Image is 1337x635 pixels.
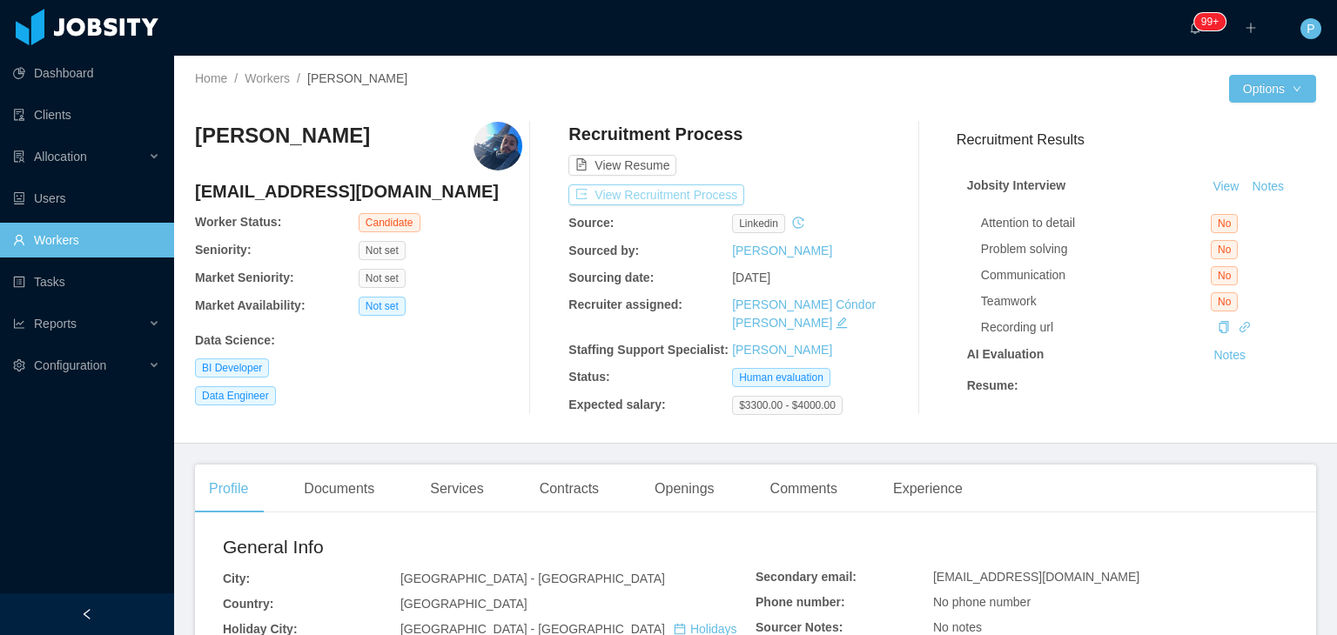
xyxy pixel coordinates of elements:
[195,71,227,85] a: Home
[526,465,613,513] div: Contracts
[792,217,804,229] i: icon: history
[732,368,830,387] span: Human evaluation
[245,71,290,85] a: Workers
[307,71,407,85] span: [PERSON_NAME]
[732,271,770,284] span: [DATE]
[933,620,982,634] span: No notes
[1239,320,1251,334] a: icon: link
[732,343,832,357] a: [PERSON_NAME]
[568,188,744,202] a: icon: exportView Recruitment Process
[933,570,1139,584] span: [EMAIL_ADDRESS][DOMAIN_NAME]
[756,570,857,584] b: Secondary email:
[13,150,25,163] i: icon: solution
[195,333,275,347] b: Data Science :
[1245,22,1257,34] i: icon: plus
[1211,292,1238,311] span: No
[195,386,276,405] span: Data Engineer
[400,597,527,611] span: [GEOGRAPHIC_DATA]
[359,213,420,232] span: Candidate
[195,243,252,257] b: Seniority:
[34,358,106,372] span: Configuration
[234,71,238,85] span: /
[1229,75,1316,103] button: Optionsicon: down
[981,292,1211,311] div: Teamwork
[1211,240,1238,259] span: No
[756,620,843,634] b: Sourcer Notes:
[13,56,160,90] a: icon: pie-chartDashboard
[836,317,848,329] i: icon: edit
[568,216,614,230] b: Source:
[967,178,1066,192] strong: Jobsity Interview
[34,317,77,331] span: Reports
[359,241,406,260] span: Not set
[1211,214,1238,233] span: No
[13,317,25,330] i: icon: line-chart
[1206,345,1253,366] button: Notes
[13,181,160,216] a: icon: robotUsers
[359,297,406,316] span: Not set
[1239,321,1251,333] i: icon: link
[568,244,639,257] b: Sourced by:
[1218,321,1230,333] i: icon: copy
[756,595,845,609] b: Phone number:
[195,271,294,284] b: Market Seniority:
[13,264,160,299] a: icon: profileTasks
[195,215,281,229] b: Worker Status:
[981,318,1211,337] div: Recording url
[1218,318,1230,337] div: Copy
[879,465,977,513] div: Experience
[981,266,1211,284] div: Communication
[13,97,160,132] a: icon: auditClients
[967,347,1045,361] strong: AI Evaluation
[732,396,843,415] span: $3300.00 - $4000.00
[568,155,676,176] button: icon: file-textView Resume
[13,359,25,371] i: icon: setting
[967,378,1018,392] strong: Resume :
[297,71,300,85] span: /
[195,122,370,150] h3: [PERSON_NAME]
[568,343,729,357] b: Staffing Support Specialist:
[223,571,250,585] b: City:
[359,269,406,288] span: Not set
[195,179,522,204] h4: [EMAIL_ADDRESS][DOMAIN_NAME]
[223,597,273,611] b: Country:
[732,297,876,330] a: [PERSON_NAME] Cóndor [PERSON_NAME]
[1245,177,1291,197] button: Notes
[732,244,832,257] a: [PERSON_NAME]
[568,184,744,205] button: icon: exportView Recruitment Process
[933,595,1031,609] span: No phone number
[1189,22,1201,34] i: icon: bell
[981,240,1211,258] div: Problem solving
[223,533,756,561] h2: General Info
[290,465,388,513] div: Documents
[34,150,87,164] span: Allocation
[1307,18,1314,39] span: P
[1194,13,1226,30] sup: 1741
[756,465,851,513] div: Comments
[416,465,497,513] div: Services
[400,571,665,585] span: [GEOGRAPHIC_DATA] - [GEOGRAPHIC_DATA]
[195,358,269,378] span: BI Developer
[1211,266,1238,285] span: No
[474,122,522,170] img: a074c229-a723-4a23-9dbf-b9f09ffdb53f_68e5288fb8446-400w.png
[568,158,676,172] a: icon: file-textView Resume
[1206,179,1245,193] a: View
[13,223,160,257] a: icon: userWorkers
[674,623,686,635] i: icon: calendar
[568,297,682,311] b: Recruiter assigned:
[568,370,609,384] b: Status:
[641,465,729,513] div: Openings
[732,214,785,233] span: linkedin
[195,465,262,513] div: Profile
[981,214,1211,232] div: Attention to detail
[957,129,1316,150] h3: Recruitment Results
[195,298,306,312] b: Market Availability:
[568,398,665,411] b: Expected salary:
[568,271,654,284] b: Sourcing date:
